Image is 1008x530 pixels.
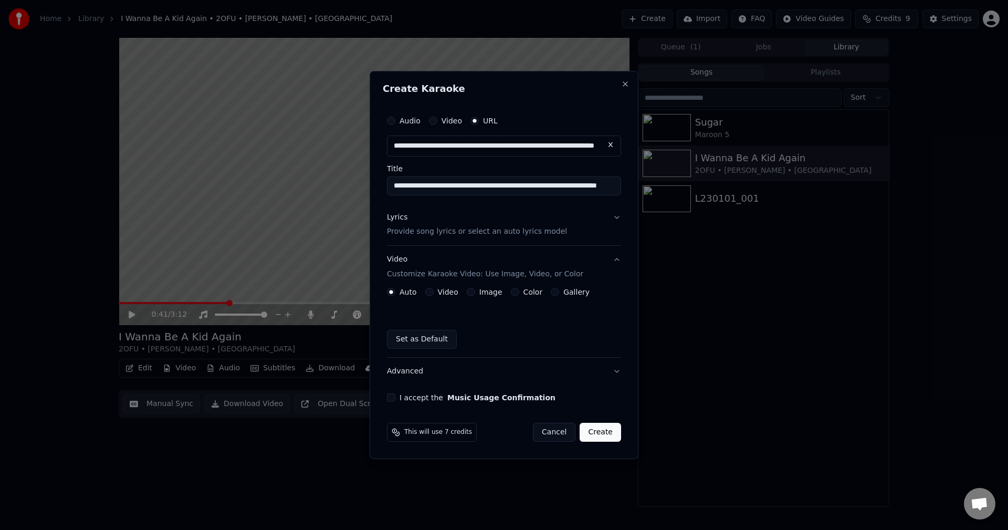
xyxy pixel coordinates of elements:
label: I accept the [400,394,555,401]
p: Customize Karaoke Video: Use Image, Video, or Color [387,269,583,279]
p: Provide song lyrics or select an auto lyrics model [387,227,567,237]
div: Lyrics [387,212,407,223]
label: Video [438,288,458,296]
div: VideoCustomize Karaoke Video: Use Image, Video, or Color [387,288,621,357]
button: Cancel [533,423,575,442]
label: Video [442,117,462,124]
span: This will use 7 credits [404,428,472,437]
label: Gallery [563,288,590,296]
label: Image [479,288,502,296]
label: URL [483,117,498,124]
button: I accept the [447,394,555,401]
button: Set as Default [387,330,457,349]
label: Title [387,165,621,172]
button: LyricsProvide song lyrics or select an auto lyrics model [387,204,621,246]
h2: Create Karaoke [383,84,625,93]
button: Create [580,423,621,442]
button: Advanced [387,358,621,385]
label: Color [523,288,543,296]
label: Audio [400,117,421,124]
label: Auto [400,288,417,296]
div: Video [387,255,583,280]
button: VideoCustomize Karaoke Video: Use Image, Video, or Color [387,246,621,288]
